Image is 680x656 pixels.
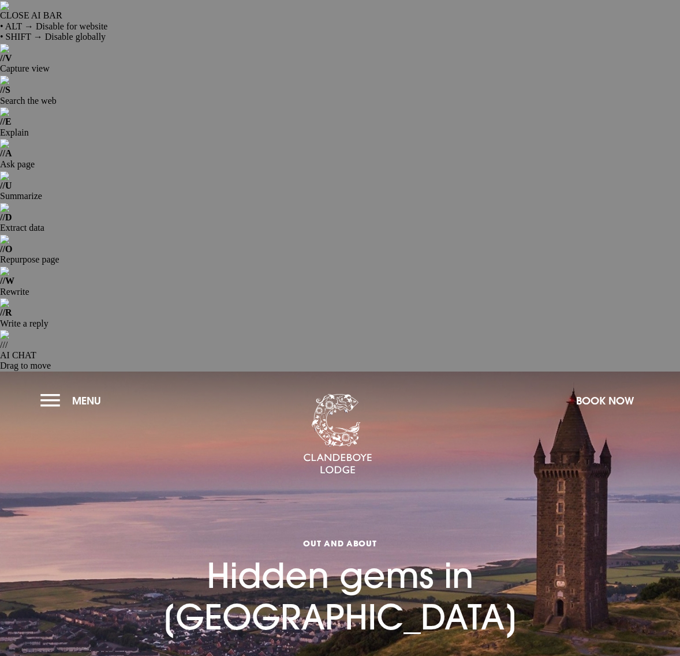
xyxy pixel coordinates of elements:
[109,457,571,638] h1: Hidden gems in [GEOGRAPHIC_DATA]
[303,394,372,475] img: Clandeboye Lodge
[72,394,101,407] span: Menu
[109,538,571,549] span: Out and About
[40,388,107,413] button: Menu
[570,388,640,413] button: Book Now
